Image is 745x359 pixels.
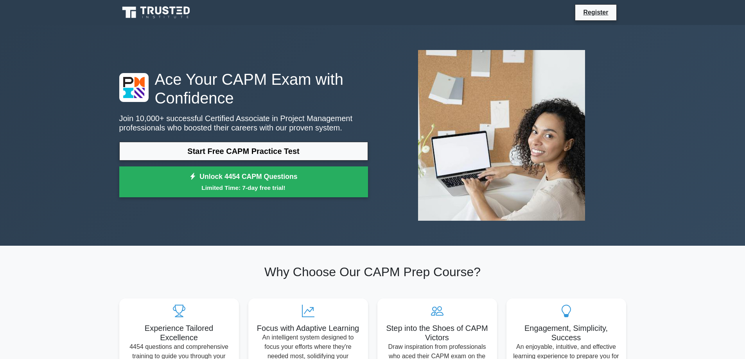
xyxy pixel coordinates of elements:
[578,7,613,17] a: Register
[384,323,491,342] h5: Step into the Shoes of CAPM Victors
[119,70,368,107] h1: Ace Your CAPM Exam with Confidence
[119,166,368,198] a: Unlock 4454 CAPM QuestionsLimited Time: 7-day free trial!
[129,183,358,192] small: Limited Time: 7-day free trial!
[126,323,233,342] h5: Experience Tailored Excellence
[119,142,368,161] a: Start Free CAPM Practice Test
[119,114,368,132] p: Join 10,000+ successful Certified Associate in Project Management professionals who boosted their...
[119,264,626,279] h2: Why Choose Our CAPM Prep Course?
[255,323,362,333] h5: Focus with Adaptive Learning
[513,323,620,342] h5: Engagement, Simplicity, Success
